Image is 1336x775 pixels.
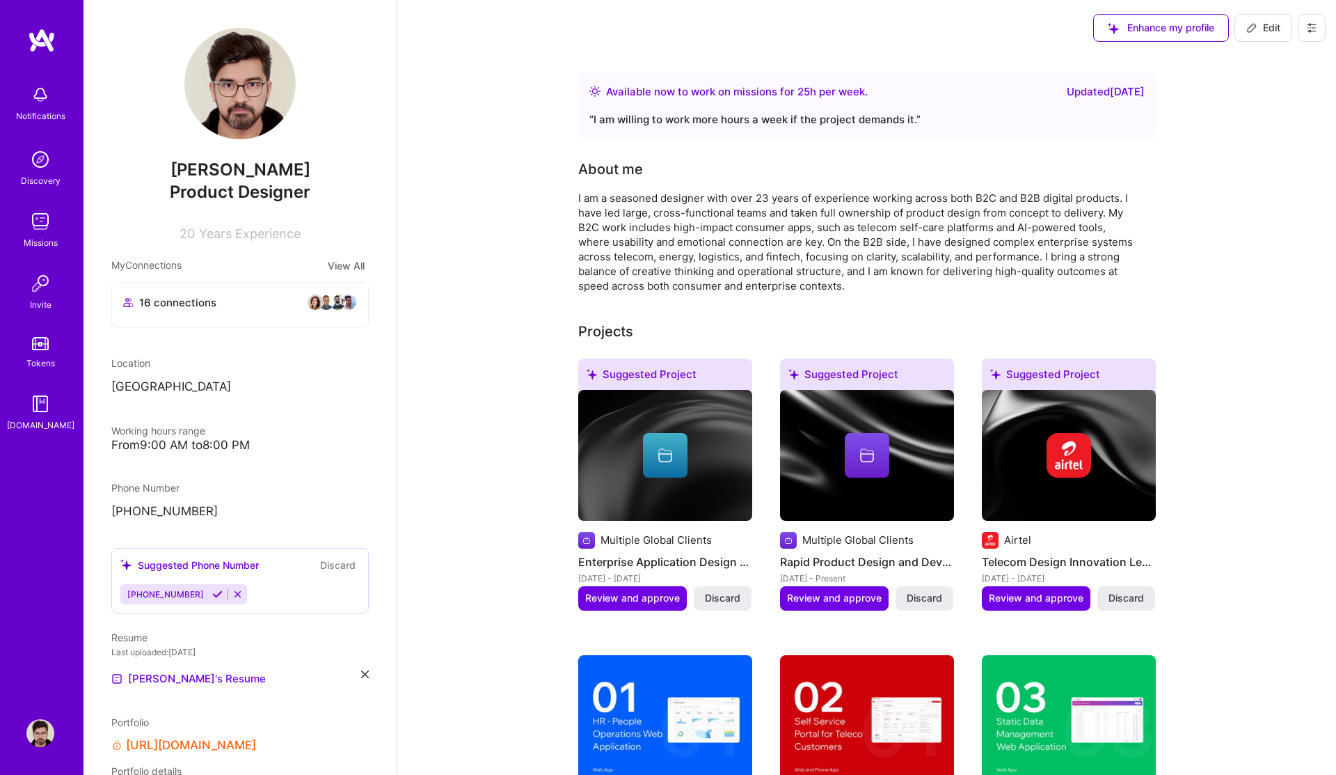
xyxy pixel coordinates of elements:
button: Review and approve [982,586,1090,610]
img: Company logo [780,532,797,549]
span: Discard [907,591,942,605]
span: Phone Number [111,482,180,494]
img: avatar [318,294,335,311]
a: [URL][DOMAIN_NAME] [126,738,256,753]
img: Resume [111,673,122,684]
i: Reject [232,589,243,600]
img: logo [28,28,56,53]
span: 20 [180,226,195,241]
img: guide book [26,390,54,418]
div: [DOMAIN_NAME] [7,418,74,432]
span: Enhance my profile [1108,21,1214,35]
span: Working hours range [111,425,205,437]
div: Suggested Project [982,359,1156,396]
img: User Avatar [184,28,296,139]
img: avatar [329,294,346,311]
span: [PHONE_NUMBER] [127,589,204,600]
img: tokens [32,337,49,350]
span: Discard [1108,591,1144,605]
img: avatar [307,294,324,311]
div: Missions [24,235,58,250]
img: bell [26,81,54,109]
div: Last uploaded: [DATE] [111,645,369,659]
img: cover [578,390,752,521]
h4: Enterprise Application Design Specialist [578,553,752,571]
h4: Rapid Product Design and Development Framework [780,553,954,571]
span: Edit [1246,21,1280,35]
div: I am a seasoned designer with over 23 years of experience working across both B2C and B2B digital... [578,191,1135,293]
div: About me [578,159,643,180]
button: Discard [896,586,953,610]
div: Multiple Global Clients [601,533,712,547]
div: Suggested Project [578,359,752,396]
img: cover [982,390,1156,521]
p: [PHONE_NUMBER] [111,503,369,520]
span: Resume [111,632,148,643]
button: Review and approve [578,586,687,610]
i: icon Close [361,671,369,678]
button: Edit [1234,14,1292,42]
img: Company logo [1047,433,1091,478]
button: Discard [694,586,751,610]
span: My Connections [111,258,182,274]
i: icon Collaborator [123,297,134,308]
img: discovery [26,146,54,173]
span: 16 connections [139,295,216,310]
i: Accept [212,589,223,600]
button: View All [324,258,369,274]
img: Company logo [578,532,595,549]
span: [PERSON_NAME] [111,159,369,180]
div: Tell us a little about yourself [578,159,643,180]
div: Updated [DATE] [1067,84,1145,100]
span: 25 [797,85,810,98]
div: Location [111,356,369,370]
img: Availability [589,86,601,97]
div: Projects [578,321,633,342]
div: [DATE] - [DATE] [982,571,1156,586]
img: Invite [26,269,54,297]
div: Available now to work on missions for h per week . [606,84,868,100]
span: Discard [705,591,740,605]
img: teamwork [26,208,54,235]
p: [GEOGRAPHIC_DATA] [111,379,369,396]
div: “ I am willing to work more hours a week if the project demands it. ” [589,111,1145,128]
h4: Telecom Design Innovation Leader [982,553,1156,571]
button: Enhance my profile [1093,14,1229,42]
div: Discovery [21,173,61,188]
i: icon SuggestedTeams [788,369,799,379]
button: Review and approve [780,586,889,610]
i: icon SuggestedTeams [587,369,597,379]
img: User Avatar [26,719,54,747]
div: Airtel [1004,533,1031,547]
img: cover [780,390,954,521]
a: [PERSON_NAME]'s Resume [111,671,266,687]
span: Review and approve [787,591,882,605]
span: Review and approve [585,591,680,605]
div: Multiple Global Clients [802,533,914,547]
span: Years Experience [199,226,301,241]
div: Suggested Phone Number [120,558,259,572]
i: icon SuggestedTeams [120,559,132,571]
img: Company logo [982,532,999,549]
button: Discard [316,557,360,573]
div: From 9:00 AM to 8:00 PM [111,438,369,453]
div: Notifications [16,109,65,123]
button: Discard [1097,586,1155,610]
div: [DATE] - Present [780,571,954,586]
span: Review and approve [989,591,1083,605]
div: [DATE] - [DATE] [578,571,752,586]
img: avatar [340,294,357,311]
span: Product Designer [170,182,310,202]
div: Tokens [26,356,55,370]
span: Portfolio [111,717,149,728]
i: icon SuggestedTeams [990,369,1001,379]
div: Invite [30,297,51,312]
div: Suggested Project [780,359,954,396]
i: icon SuggestedTeams [1108,23,1119,34]
a: User Avatar [23,719,58,747]
button: 16 connectionsavataravataravataravatar [111,282,369,328]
